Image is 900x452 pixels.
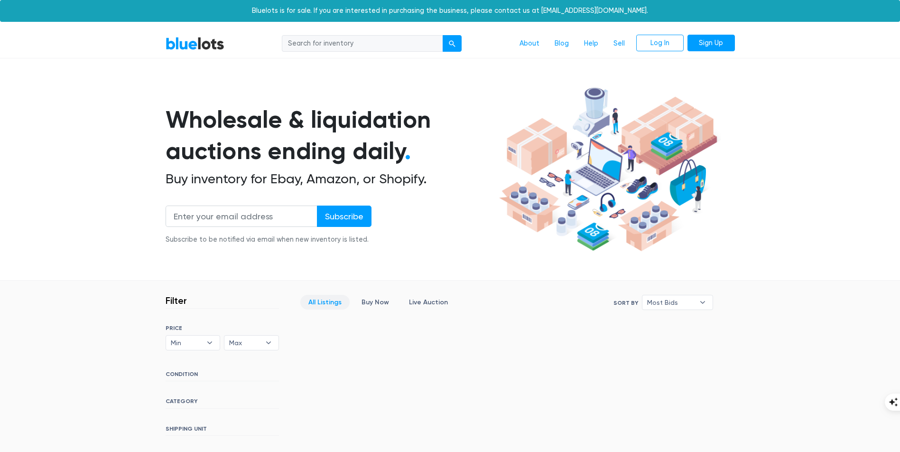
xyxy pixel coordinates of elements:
b: ▾ [200,336,220,350]
span: Min [171,336,202,350]
input: Search for inventory [282,35,443,52]
div: Subscribe to be notified via email when new inventory is listed. [166,235,371,245]
h6: PRICE [166,325,279,331]
h3: Filter [166,295,187,306]
b: ▾ [693,295,713,310]
b: ▾ [259,336,278,350]
h2: Buy inventory for Ebay, Amazon, or Shopify. [166,171,496,187]
a: Sign Up [687,35,735,52]
h1: Wholesale & liquidation auctions ending daily [166,104,496,167]
h6: CATEGORY [166,398,279,408]
a: About [512,35,547,53]
a: BlueLots [166,37,224,50]
span: Max [229,336,260,350]
label: Sort By [613,299,638,307]
a: Buy Now [353,295,397,310]
h6: CONDITION [166,371,279,381]
h6: SHIPPING UNIT [166,425,279,436]
a: Sell [606,35,632,53]
a: Blog [547,35,576,53]
span: . [405,137,411,165]
img: hero-ee84e7d0318cb26816c560f6b4441b76977f77a177738b4e94f68c95b2b83dbb.png [496,83,721,256]
a: Live Auction [401,295,456,310]
span: Most Bids [647,295,695,310]
a: Help [576,35,606,53]
input: Enter your email address [166,206,317,227]
a: All Listings [300,295,350,310]
input: Subscribe [317,206,371,227]
a: Log In [636,35,684,52]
